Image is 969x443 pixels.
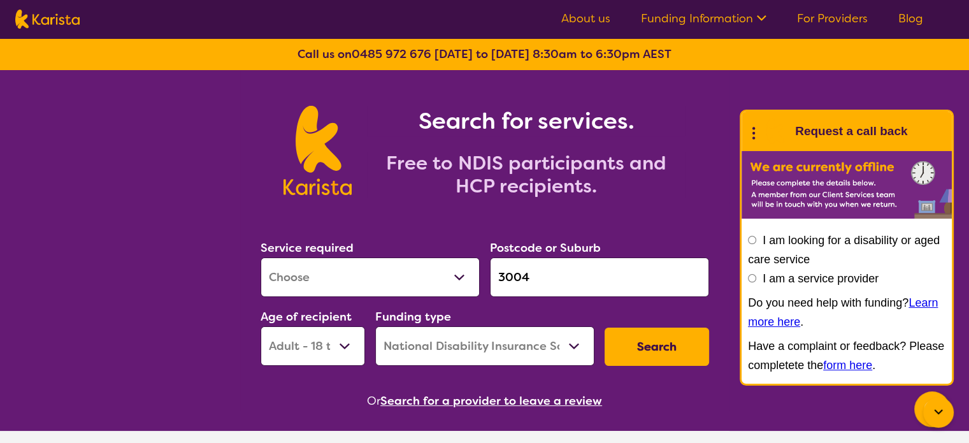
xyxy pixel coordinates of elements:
[298,47,671,62] b: Call us on [DATE] to [DATE] 8:30am to 6:30pm AEST
[367,391,380,410] span: Or
[605,328,709,366] button: Search
[763,272,879,285] label: I am a service provider
[797,11,868,26] a: For Providers
[375,309,451,324] label: Funding type
[561,11,610,26] a: About us
[490,258,709,297] input: Type
[641,11,766,26] a: Funding Information
[15,10,80,29] img: Karista logo
[380,391,602,410] button: Search for a provider to leave a review
[352,47,431,62] a: 0485 972 676
[261,240,354,256] label: Service required
[367,106,685,136] h1: Search for services.
[748,234,940,266] label: I am looking for a disability or aged care service
[823,359,872,372] a: form here
[898,11,923,26] a: Blog
[490,240,601,256] label: Postcode or Suburb
[762,119,787,144] img: Karista
[261,309,352,324] label: Age of recipient
[795,122,907,141] h1: Request a call back
[367,152,685,198] h2: Free to NDIS participants and HCP recipients.
[748,337,945,375] p: Have a complaint or feedback? Please completete the .
[748,293,945,331] p: Do you need help with funding? .
[914,391,950,427] button: Channel Menu
[742,151,952,219] img: Karista offline chat form to request call back
[284,106,352,195] img: Karista logo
